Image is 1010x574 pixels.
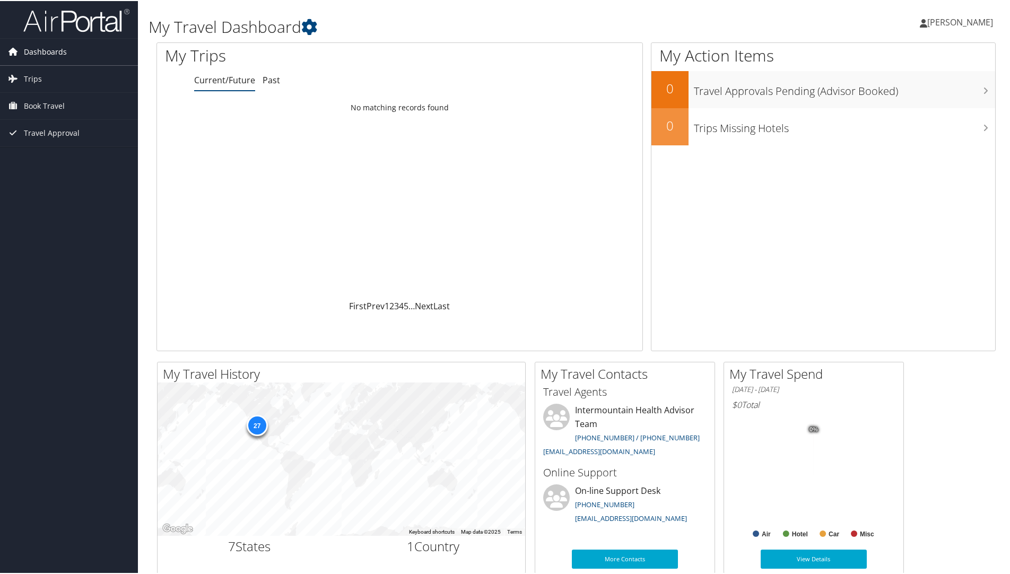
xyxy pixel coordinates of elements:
a: Next [415,299,433,311]
div: 27 [246,414,267,435]
tspan: 0% [809,425,818,432]
span: … [408,299,415,311]
h2: 0 [651,79,689,97]
a: View Details [761,549,867,568]
text: Misc [860,529,874,537]
h3: Trips Missing Hotels [694,115,995,135]
span: 7 [228,536,236,554]
li: Intermountain Health Advisor Team [538,403,712,459]
img: Google [160,521,195,535]
a: [PHONE_NUMBER] / [PHONE_NUMBER] [575,432,700,441]
a: Open this area in Google Maps (opens a new window) [160,521,195,535]
a: [EMAIL_ADDRESS][DOMAIN_NAME] [543,446,655,455]
span: Map data ©2025 [461,528,501,534]
a: 3 [394,299,399,311]
button: Keyboard shortcuts [409,527,455,535]
h2: My Travel History [163,364,525,382]
a: 5 [404,299,408,311]
a: Prev [367,299,385,311]
a: 2 [389,299,394,311]
li: On-line Support Desk [538,483,712,527]
span: 1 [407,536,414,554]
h1: My Action Items [651,44,995,66]
span: Trips [24,65,42,91]
span: Travel Approval [24,119,80,145]
a: More Contacts [572,549,678,568]
a: 1 [385,299,389,311]
span: $0 [732,398,742,410]
a: 0Trips Missing Hotels [651,107,995,144]
td: No matching records found [157,97,642,116]
h1: My Trips [165,44,432,66]
a: [PERSON_NAME] [920,5,1004,37]
a: 4 [399,299,404,311]
text: Hotel [792,529,808,537]
a: Last [433,299,450,311]
a: Terms (opens in new tab) [507,528,522,534]
span: Dashboards [24,38,67,64]
img: airportal-logo.png [23,7,129,32]
a: First [349,299,367,311]
h2: States [166,536,334,554]
h2: My Travel Spend [729,364,903,382]
h6: Total [732,398,895,410]
span: [PERSON_NAME] [927,15,993,27]
h3: Travel Approvals Pending (Advisor Booked) [694,77,995,98]
h2: My Travel Contacts [541,364,715,382]
text: Air [762,529,771,537]
a: 0Travel Approvals Pending (Advisor Booked) [651,70,995,107]
h2: Country [350,536,518,554]
h6: [DATE] - [DATE] [732,384,895,394]
h2: 0 [651,116,689,134]
a: [PHONE_NUMBER] [575,499,634,508]
a: [EMAIL_ADDRESS][DOMAIN_NAME] [575,512,687,522]
h1: My Travel Dashboard [149,15,719,37]
span: Book Travel [24,92,65,118]
h3: Online Support [543,464,707,479]
a: Current/Future [194,73,255,85]
text: Car [829,529,839,537]
h3: Travel Agents [543,384,707,398]
a: Past [263,73,280,85]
